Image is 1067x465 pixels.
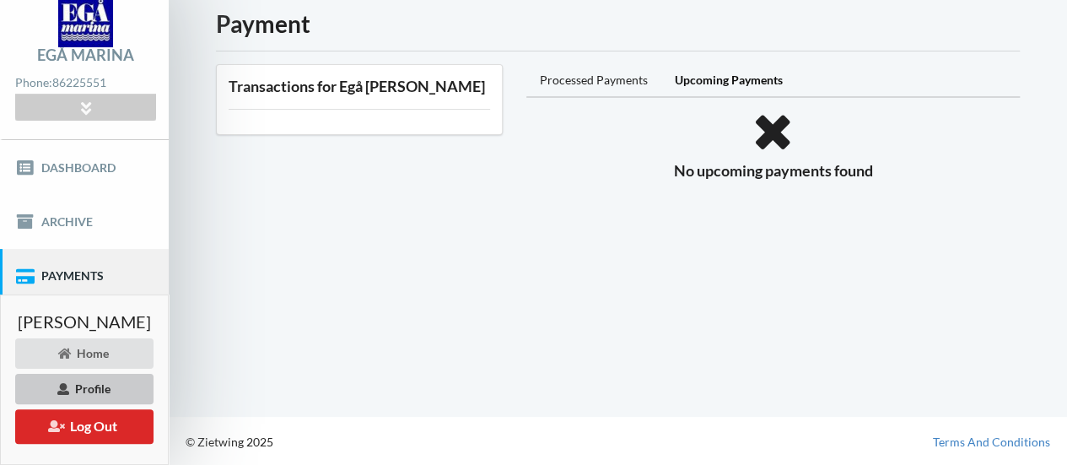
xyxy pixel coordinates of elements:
[526,110,1020,181] div: No upcoming payments found
[229,77,490,96] h3: Transactions for Egå [PERSON_NAME]
[15,409,154,444] button: Log Out
[37,47,134,62] div: Egå Marina
[216,8,1020,39] h1: Payment
[15,72,155,95] div: Phone:
[52,75,106,89] strong: 86225551
[661,64,796,98] div: Upcoming Payments
[526,64,661,98] div: Processed Payments
[15,338,154,369] div: Home
[18,313,151,330] span: [PERSON_NAME]
[933,434,1050,451] a: Terms And Conditions
[15,374,154,404] div: Profile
